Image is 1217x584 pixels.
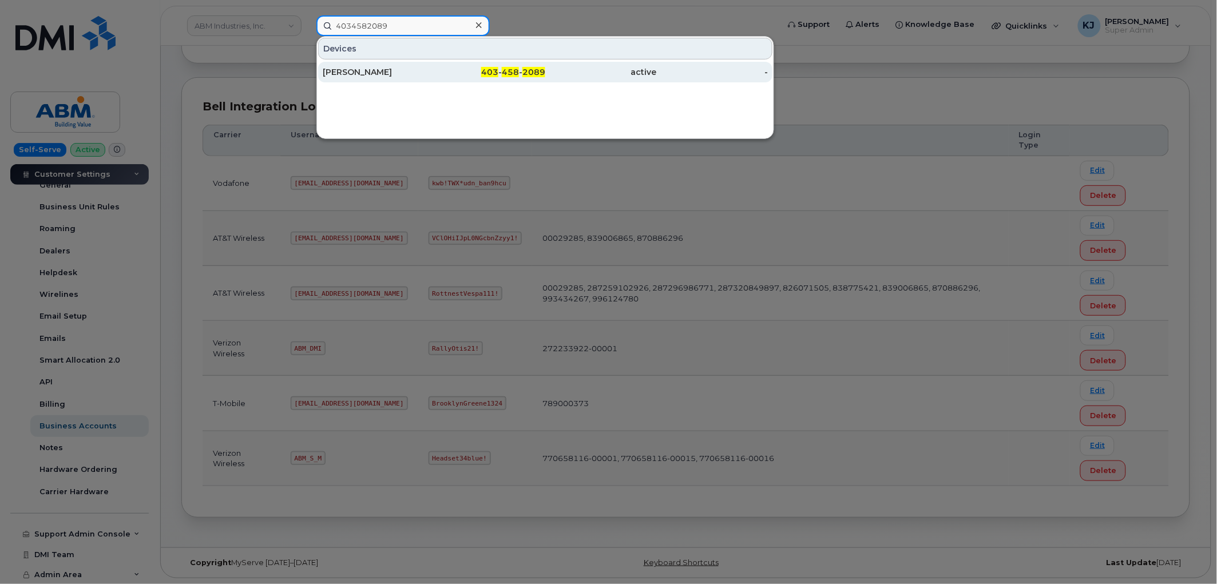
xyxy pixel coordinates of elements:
[502,67,519,77] span: 458
[323,66,434,78] div: [PERSON_NAME]
[481,67,498,77] span: 403
[434,66,546,78] div: - -
[318,38,772,59] div: Devices
[316,15,490,36] input: Find something...
[522,67,545,77] span: 2089
[657,66,768,78] div: -
[545,66,657,78] div: active
[318,62,772,82] a: [PERSON_NAME]403-458-2089active-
